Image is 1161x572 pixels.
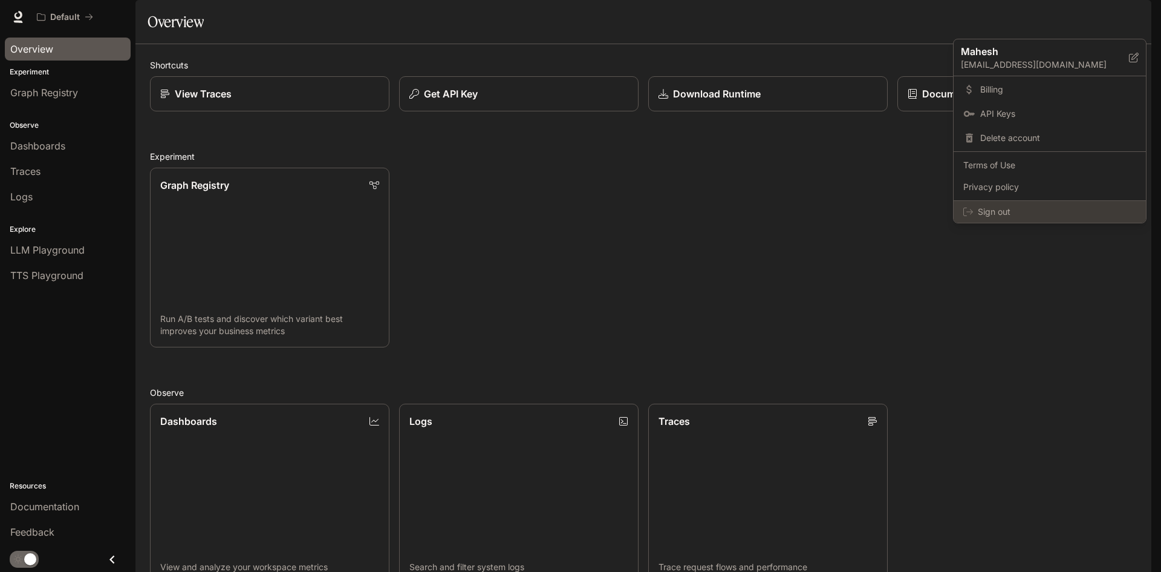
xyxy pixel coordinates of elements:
[980,132,1136,144] span: Delete account
[978,206,1136,218] span: Sign out
[961,59,1129,71] p: [EMAIL_ADDRESS][DOMAIN_NAME]
[963,159,1136,171] span: Terms of Use
[954,39,1146,76] div: Mahesh[EMAIL_ADDRESS][DOMAIN_NAME]
[954,201,1146,223] div: Sign out
[956,79,1143,100] a: Billing
[956,176,1143,198] a: Privacy policy
[980,84,1136,96] span: Billing
[956,127,1143,149] div: Delete account
[961,44,1110,59] p: Mahesh
[956,154,1143,176] a: Terms of Use
[980,108,1136,120] span: API Keys
[956,103,1143,125] a: API Keys
[963,181,1136,193] span: Privacy policy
